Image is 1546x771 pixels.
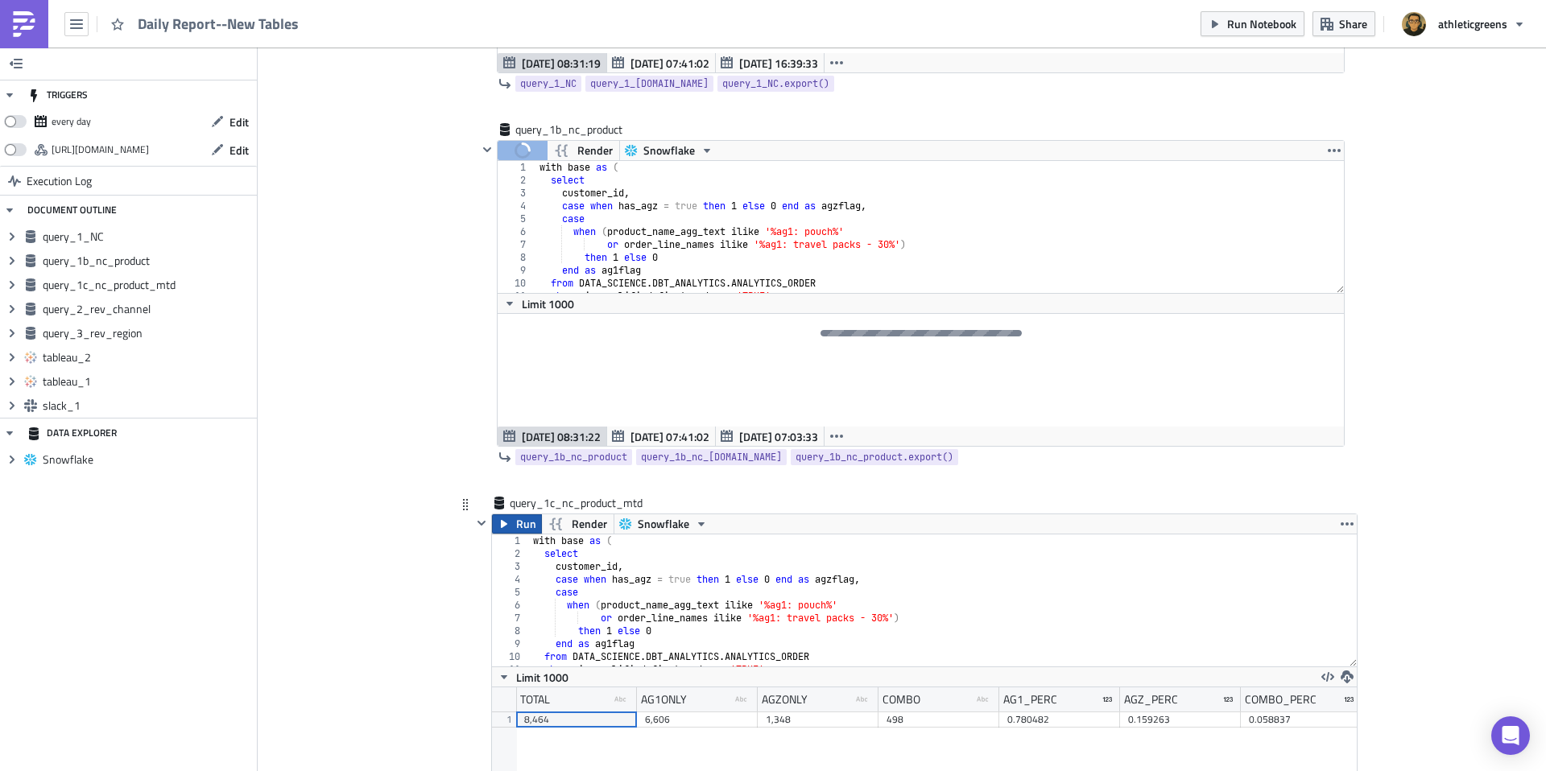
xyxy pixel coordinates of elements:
button: Edit [203,138,257,163]
p: : We acquired new customers, to plan. MTD, we've acquired new customers, which is to plan. [6,130,806,169]
a: query_1_NC.export() [717,76,834,92]
span: Share [1339,15,1367,32]
a: Amazon dashboard [39,60,137,72]
span: [DATE] 07:03:33 [739,428,818,445]
span: [DATE] 08:31:22 [522,428,601,445]
button: Hide content [477,140,497,159]
div: 0.159263 [1128,711,1233,728]
div: 6 [492,599,531,612]
button: Snowflake [619,141,719,160]
span: Render [577,141,613,160]
a: query_1b_nc_[DOMAIN_NAME] [636,449,787,465]
strong: {{ query_1_[DOMAIN_NAME][0].DATE }} [227,6,440,19]
span: Run [516,514,536,534]
span: query_1b_nc_product [43,254,253,268]
span: Limit 1000 [522,295,574,312]
span: [DATE] 07:41:02 [630,55,709,72]
div: 2 [492,547,531,560]
div: 3 [492,560,531,573]
button: [DATE] 08:31:19 [498,53,607,72]
div: 8 [492,625,531,637]
div: AGZ_PERC [1124,687,1178,711]
button: athleticgreens [1392,6,1534,42]
strong: NEW CUSTOMERS [20,113,122,126]
button: Render [547,141,620,160]
strong: {{ query_1_[DOMAIN_NAME][2].NEW_CUSTOMERS_F }} [113,130,413,143]
div: https://pushmetrics.io/api/v1/report/E7L6B28Lq1/webhook?token=c0a5d8c88fb4474fbace1075d1c85e19 [52,138,149,162]
div: 5 [498,212,536,225]
div: 9 [492,637,531,650]
a: query_1b_nc_product [515,449,632,465]
button: [DATE] 08:31:22 [498,427,607,446]
div: DOCUMENT OUTLINE [27,196,117,225]
div: 8,464 [524,711,629,728]
span: tableau_2 [43,350,253,365]
button: [DATE] 07:03:33 [715,427,825,446]
p: : We acquired new customers, to plan. MTD, we've acquired new customers, which is to plan. [6,192,806,230]
div: TRIGGERS [27,80,88,109]
div: AG1_PERC [1003,687,1057,711]
span: [DATE] 08:31:19 [522,55,601,72]
button: Run [492,514,542,534]
div: COMBO [883,687,920,711]
p: Hi team, see below for performance [DATE], . Please see the attached dashboards for performance m... [6,6,806,19]
div: COMBO_PERC [1245,687,1317,711]
div: 6 [498,225,536,238]
p: Link to [6,60,806,72]
span: query_3_rev_region [43,326,253,340]
span: query_1b_nc_product [520,449,627,465]
p: Link to [6,42,806,55]
p: 📌 [6,113,806,126]
div: 1 [498,161,536,174]
span: query_1_NC [520,76,577,92]
div: 1,348 [766,711,870,728]
span: query_1c_nc_product_mtd [43,278,253,292]
strong: {{ query_1_[DOMAIN_NAME][2].TO_PLAN }}% [492,130,738,143]
div: Open Intercom Messenger [1491,716,1530,755]
div: DATA EXPLORER [27,418,117,447]
strong: {{ query_1_[DOMAIN_NAME][4].TO_PLAN }}% [472,192,717,204]
button: [DATE] 07:41:02 [606,53,716,72]
span: Edit [229,142,249,159]
img: Avatar [1400,10,1428,38]
div: 498 [887,711,991,728]
span: query_1b_nc_product [515,122,624,138]
button: Run Notebook [1201,11,1304,36]
button: Render [541,514,614,534]
button: Share [1312,11,1375,36]
div: 1 [492,534,531,547]
div: 2 [498,174,536,187]
span: [DATE] 07:41:02 [630,428,709,445]
div: 5 [492,586,531,599]
span: Snowflake [43,452,253,467]
div: TOTAL [520,687,550,711]
span: Run Notebook [1227,15,1296,32]
a: query_1_[DOMAIN_NAME] [585,76,713,92]
button: Limit 1000 [492,667,574,686]
a: CLT dashboard [39,42,116,55]
div: 11 [492,663,531,676]
span: Render [572,514,607,534]
span: query_1_[DOMAIN_NAME] [590,76,709,92]
button: Edit [203,109,257,134]
div: 7 [492,612,531,625]
span: athleticgreens [1438,15,1507,32]
span: Limit 1000 [516,669,568,686]
span: Snowflake [643,141,695,160]
div: 7 [498,238,536,251]
strong: {{ query_1_[DOMAIN_NAME][4].NEW_CUSTOMERS_F }} [92,192,392,204]
div: 3 [498,187,536,200]
span: query_1b_nc_[DOMAIN_NAME] [641,449,782,465]
span: Edit [229,113,249,130]
span: query_2_rev_channel [43,302,253,316]
div: 10 [498,277,536,290]
div: every day [52,109,91,134]
button: Snowflake [614,514,713,534]
span: query_1c_nc_product_mtd [510,495,644,511]
button: [DATE] 07:41:02 [606,427,716,446]
div: 4 [498,200,536,212]
strong: {{ query_1_[DOMAIN_NAME][2].MTD_TO_PLAN }}% [6,143,789,169]
span: query_1_NC [43,229,253,244]
div: 0.780482 [1007,711,1112,728]
a: query_1b_nc_product.export() [791,449,958,465]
